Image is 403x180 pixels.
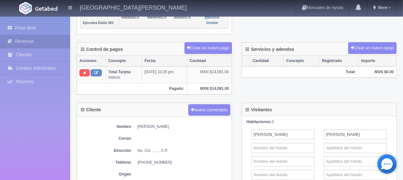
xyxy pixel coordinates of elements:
input: Apellidos del Adulto [324,143,387,153]
th: Pagado: [77,83,187,94]
span: Bere [377,5,387,10]
th: Cantidad [187,56,232,67]
th: Registrado [319,56,358,67]
input: Apellidos del Adulto [324,156,387,167]
dt: Teléfono [80,160,131,165]
strong: Menores: [147,15,164,20]
h4: Control de pagos [81,47,123,52]
th: MXN $0.00 [359,67,396,78]
dd: [PHONE_NUMBER] [138,160,228,165]
input: Nombre del Adulto [251,156,314,167]
td: MXN $14,091.00 [187,67,232,83]
th: Fecha [142,56,187,67]
strong: Habitaciones: [247,120,272,124]
dd: [PERSON_NAME] [138,124,228,129]
small: Ejecutiva Doble 203 [83,21,114,25]
th: Total: [242,67,359,78]
strong: Adultos: [121,15,137,20]
span: 0 [173,15,190,20]
dt: Correo [80,136,131,141]
th: Importe [359,56,396,67]
td: Interno [106,67,142,83]
h4: Visitantes [246,107,272,112]
button: Crear un nuevo cargo [348,42,397,54]
h4: Servicios y adendos [246,47,294,52]
dt: Origen [80,172,131,177]
input: Apellidos del Adulto [324,170,387,180]
span: 3 [121,15,139,20]
img: Getabed [35,6,57,11]
span: 0 [147,15,167,20]
th: Cantidad [250,56,284,67]
strong: Juniors: [173,15,188,20]
b: Total Tarjeta [108,70,131,74]
input: Nombre del Adulto [251,170,314,180]
th: Acciones [77,56,106,67]
th: Concepto [284,56,319,67]
th: Concepto [106,56,142,67]
dd: No, Col. , , , , C.P. [138,148,228,153]
th: MXN $14,091.00 [187,83,232,94]
input: Nombre del Adulto [251,143,314,153]
input: Nombre del Adulto [251,129,314,140]
input: Apellidos del Adulto [324,129,387,140]
button: Crear un nuevo pago [184,42,232,54]
h4: Cliente [81,107,101,112]
dt: Nombre [80,124,131,129]
td: [DATE] 10:26 pm [142,67,187,83]
button: Nuevo comentario [188,104,230,116]
dt: Dirección [80,148,131,153]
img: Getabed [19,2,32,14]
div: 3 [247,119,392,125]
h4: [GEOGRAPHIC_DATA][PERSON_NAME] [80,3,187,11]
